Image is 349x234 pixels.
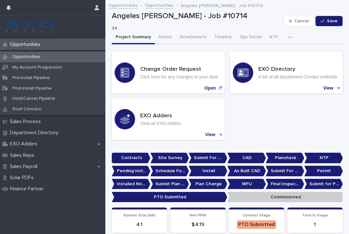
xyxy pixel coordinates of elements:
p: Angeles [PERSON_NAME] - Job #10714 [112,11,281,21]
p: Department Directory [7,130,64,136]
p: View [205,132,216,137]
span: System Size (kW) [123,214,156,217]
p: Opportunities [7,41,45,48]
p: Post-Install Pipeline [7,86,57,91]
p: View all EXO Adders [140,121,181,126]
p: Roof Concern [7,106,47,112]
h3: Change Order Request [140,66,218,73]
p: Installed No Permit [112,179,150,189]
button: Attachments [176,31,210,44]
span: Cancel [294,19,309,23]
p: Solar PDFs [7,175,39,181]
span: Time In Stage [302,214,328,217]
a: Opportunities [109,1,138,9]
button: Cancel [284,16,314,26]
p: Click here for any changes to your deal [140,74,218,80]
p: View [323,85,333,91]
p: NTP [304,153,343,163]
p: My Account Progression [7,65,67,70]
p: A list of all department Contact methods [258,74,337,80]
p: $ 4.19 [174,222,222,228]
p: CAD [227,153,266,163]
p: Submit For Permit [266,166,304,176]
p: Finance Partner [7,186,49,192]
button: Save [315,16,343,26]
h3: EXO Directory [258,66,337,73]
button: NTP [265,31,282,44]
p: Hold/Cancel Pipeline [7,96,60,101]
p: Commissioned [227,192,343,202]
p: Opportunities [7,54,45,60]
p: MPU [227,179,266,189]
p: Final Inspection [266,179,304,189]
a: Opportunities [145,1,174,9]
p: Open [204,85,216,91]
p: Pre-Install Pipeline [7,75,55,81]
p: Install [189,166,227,176]
p: 34 [112,26,278,31]
p: Sales Payroll [7,164,42,170]
p: Pending Install Task [112,166,150,176]
span: Contract Stage [242,214,270,217]
button: Timeline [210,31,236,44]
p: Contracts [112,153,150,163]
p: As Built CAD [227,166,266,176]
p: Submit Plan Change [150,179,189,189]
p: PTO Submitted [112,192,227,202]
div: PTO Submitted [237,220,276,229]
p: Sales Reps [7,152,39,158]
button: Notes [155,31,176,44]
p: Sales Process [7,119,46,125]
button: Ops Detail [236,31,265,44]
p: Submit For CAD [189,153,227,163]
a: View [112,99,225,140]
p: Schedule For Install [150,166,189,176]
p: 1 [291,222,339,228]
p: Plan Change [189,179,227,189]
p: Permit [304,166,343,176]
a: Open [112,52,225,93]
a: View [230,52,343,93]
p: Angeles [PERSON_NAME] - Job #10714 [181,2,263,9]
p: EXO Adders [7,141,42,147]
span: Net PPW [190,214,206,217]
h3: EXO Adders [140,113,181,120]
p: Plancheck [266,153,304,163]
button: Project Summary [112,31,155,44]
img: FKS5r6ZBThi8E5hshIGi [5,21,54,33]
p: Site Survey [150,153,189,163]
p: Submit for PTO [304,179,343,189]
span: Save [327,19,338,23]
p: 4.1 [116,222,163,228]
